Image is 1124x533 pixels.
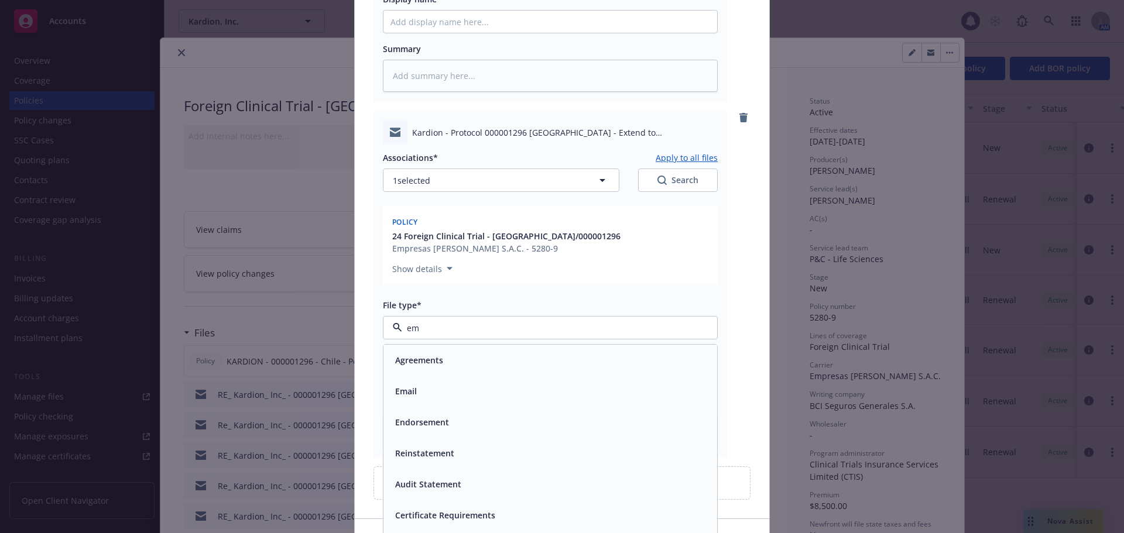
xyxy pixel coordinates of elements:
button: Audit Statement [395,478,461,490]
button: Agreements [395,354,443,366]
button: Certificate Requirements [395,509,495,521]
button: Reinstatement [395,447,454,459]
button: Email [395,385,417,397]
div: Upload new files [373,466,751,500]
button: Endorsement [395,416,449,428]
